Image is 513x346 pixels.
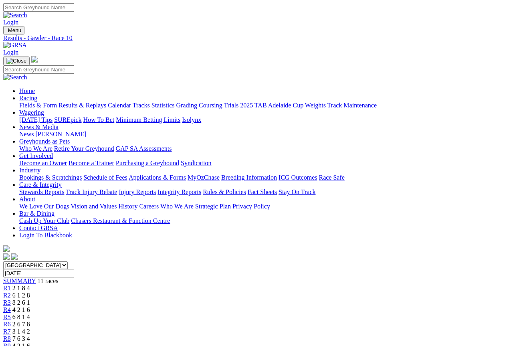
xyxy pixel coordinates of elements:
[12,321,30,328] span: 2 6 7 8
[19,217,69,224] a: Cash Up Your Club
[160,203,194,210] a: Who We Are
[12,299,30,306] span: 8 2 6 1
[279,174,317,181] a: ICG Outcomes
[19,123,59,130] a: News & Media
[8,27,21,33] span: Menu
[248,188,277,195] a: Fact Sheets
[19,217,510,225] div: Bar & Dining
[19,160,67,166] a: Become an Owner
[3,277,36,284] a: SUMMARY
[116,145,172,152] a: GAP SA Assessments
[3,335,11,342] a: R8
[182,116,201,123] a: Isolynx
[19,116,510,123] div: Wagering
[19,188,64,195] a: Stewards Reports
[116,116,180,123] a: Minimum Betting Limits
[19,87,35,94] a: Home
[6,58,26,64] img: Close
[3,49,18,56] a: Login
[66,188,117,195] a: Track Injury Rebate
[12,292,30,299] span: 6 1 2 8
[19,203,69,210] a: We Love Our Dogs
[19,102,510,109] div: Racing
[71,203,117,210] a: Vision and Values
[19,131,510,138] div: News & Media
[3,74,27,81] img: Search
[3,253,10,260] img: facebook.svg
[305,102,326,109] a: Weights
[203,188,246,195] a: Rules & Policies
[19,152,53,159] a: Get Involved
[181,160,211,166] a: Syndication
[19,232,72,239] a: Login To Blackbook
[12,328,30,335] span: 3 1 4 2
[12,285,30,291] span: 2 1 8 4
[19,196,35,202] a: About
[319,174,344,181] a: Race Safe
[19,131,34,138] a: News
[19,210,55,217] a: Bar & Dining
[83,116,115,123] a: How To Bet
[19,145,510,152] div: Greyhounds as Pets
[3,3,74,12] input: Search
[19,109,44,116] a: Wagering
[3,57,30,65] button: Toggle navigation
[327,102,377,109] a: Track Maintenance
[69,160,114,166] a: Become a Trainer
[19,225,58,231] a: Contact GRSA
[3,269,74,277] input: Select date
[188,174,220,181] a: MyOzChase
[19,181,62,188] a: Care & Integrity
[195,203,231,210] a: Strategic Plan
[11,253,18,260] img: twitter.svg
[3,245,10,252] img: logo-grsa-white.png
[118,203,137,210] a: History
[12,306,30,313] span: 4 2 1 6
[3,285,11,291] a: R1
[19,160,510,167] div: Get Involved
[3,314,11,320] a: R5
[19,138,70,145] a: Greyhounds as Pets
[19,188,510,196] div: Care & Integrity
[119,188,156,195] a: Injury Reports
[3,42,27,49] img: GRSA
[240,102,303,109] a: 2025 TAB Adelaide Cup
[83,174,127,181] a: Schedule of Fees
[133,102,150,109] a: Tracks
[3,306,11,313] a: R4
[35,131,86,138] a: [PERSON_NAME]
[31,56,38,63] img: logo-grsa-white.png
[116,160,179,166] a: Purchasing a Greyhound
[3,292,11,299] a: R2
[59,102,106,109] a: Results & Replays
[139,203,159,210] a: Careers
[3,34,510,42] a: Results - Gawler - Race 10
[71,217,170,224] a: Chasers Restaurant & Function Centre
[19,116,53,123] a: [DATE] Tips
[151,102,175,109] a: Statistics
[3,19,18,26] a: Login
[19,174,82,181] a: Bookings & Scratchings
[19,167,40,174] a: Industry
[19,95,37,101] a: Racing
[221,174,277,181] a: Breeding Information
[224,102,238,109] a: Trials
[199,102,222,109] a: Coursing
[158,188,201,195] a: Integrity Reports
[3,12,27,19] img: Search
[3,65,74,74] input: Search
[12,314,30,320] span: 6 8 1 4
[232,203,270,210] a: Privacy Policy
[3,328,11,335] span: R7
[3,299,11,306] a: R3
[19,203,510,210] div: About
[19,174,510,181] div: Industry
[3,321,11,328] a: R6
